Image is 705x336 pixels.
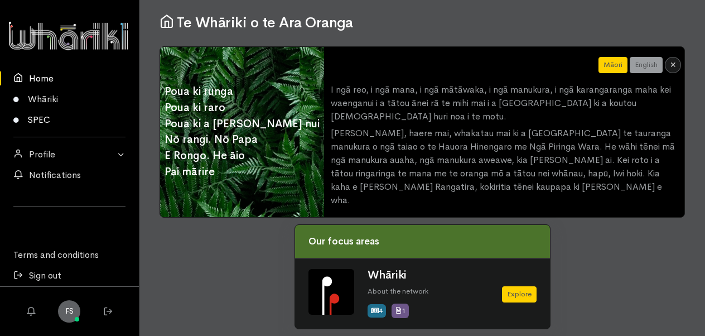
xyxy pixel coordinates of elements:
div: Our focus areas [295,225,550,258]
a: FS [58,300,80,323]
button: Māori [598,57,627,73]
button: English [630,57,663,73]
p: I ngā reo, i ngā mana, i ngā mātāwaka, i ngā manukura, i ngā karangaranga maha kei waenganui i a ... [331,83,678,123]
iframe: LinkedIn Embedded Content [47,213,92,227]
a: Explore [502,286,537,303]
a: Whāriki [368,268,407,282]
span: Poua ki runga Poua ki raro Poua ki a [PERSON_NAME] nui Nō rangi. Nō Papa E Rongo. He āio Pai mārire [160,79,324,185]
h1: Te Whāriki o te Ara Oranga [160,13,685,31]
p: [PERSON_NAME], haere mai, whakatau mai ki a [GEOGRAPHIC_DATA] te tauranga manukura o ngā taiao o ... [331,127,678,207]
img: Whariki%20Icon_Icon_Tile.png [308,269,354,315]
